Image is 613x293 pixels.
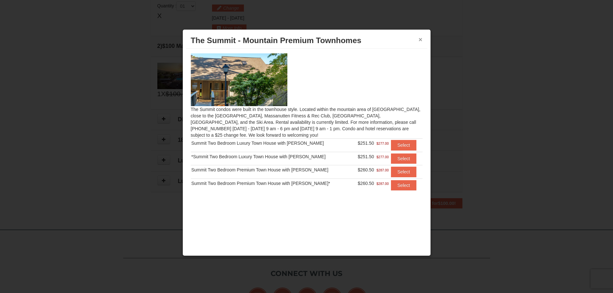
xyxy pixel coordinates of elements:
button: Select [391,140,416,150]
button: Select [391,167,416,177]
span: $277.00 [376,140,389,147]
span: The Summit - Mountain Premium Townhomes [191,36,361,45]
span: $251.50 [358,154,374,159]
div: Summit Two Bedroom Premium Town House with [PERSON_NAME] [191,167,352,173]
button: Select [391,153,416,164]
span: $260.50 [358,167,374,172]
span: $287.00 [376,180,389,187]
button: × [419,36,423,43]
img: 19219034-1-0eee7e00.jpg [191,53,287,106]
span: $260.50 [358,181,374,186]
span: $277.00 [376,154,389,160]
div: Summit Two Bedroom Premium Town House with [PERSON_NAME]* [191,180,352,187]
button: Select [391,180,416,190]
span: $251.50 [358,141,374,146]
div: Summit Two Bedroom Luxury Town House with [PERSON_NAME] [191,140,352,146]
div: *Summit Two Bedroom Luxury Town House with [PERSON_NAME] [191,153,352,160]
div: The Summit condos were built in the townhouse style. Located within the mountain area of [GEOGRAP... [186,49,427,203]
span: $287.00 [376,167,389,173]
